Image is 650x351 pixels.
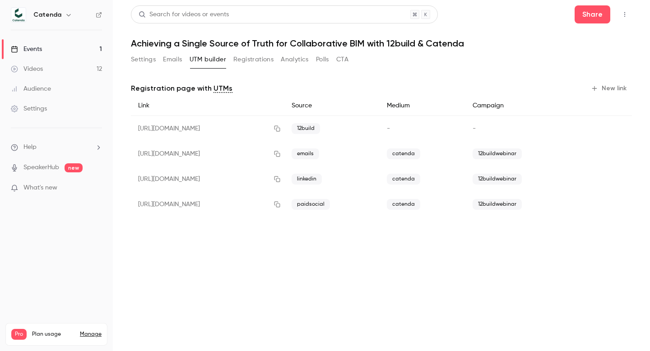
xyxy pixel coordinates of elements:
h6: Catenda [33,10,61,19]
span: linkedin [292,174,322,185]
span: Pro [11,329,27,340]
button: UTM builder [190,52,226,67]
span: 12buildwebinar [473,199,522,210]
div: [URL][DOMAIN_NAME] [131,192,284,217]
img: Catenda [11,8,26,22]
div: Audience [11,84,51,93]
button: CTA [336,52,348,67]
span: catenda [387,148,420,159]
span: paidsocial [292,199,330,210]
div: [URL][DOMAIN_NAME] [131,166,284,192]
button: Emails [163,52,182,67]
h1: Achieving a Single Source of Truth for Collaborative BIM with 12build & Catenda [131,38,632,49]
p: Registration page with [131,83,232,94]
div: Settings [11,104,47,113]
div: Search for videos or events [139,10,229,19]
span: - [387,125,390,132]
iframe: Noticeable Trigger [91,184,102,192]
div: Campaign [465,96,580,116]
a: Manage [80,331,102,338]
a: SpeakerHub [23,163,59,172]
span: emails [292,148,319,159]
div: Events [11,45,42,54]
div: Link [131,96,284,116]
span: new [65,163,83,172]
li: help-dropdown-opener [11,143,102,152]
div: [URL][DOMAIN_NAME] [131,116,284,142]
button: Registrations [233,52,274,67]
span: 12buildwebinar [473,174,522,185]
span: catenda [387,199,420,210]
button: Analytics [281,52,309,67]
span: What's new [23,183,57,193]
span: 12buildwebinar [473,148,522,159]
div: Medium [380,96,466,116]
button: Polls [316,52,329,67]
span: 12build [292,123,320,134]
span: - [473,125,476,132]
button: Share [575,5,610,23]
a: UTMs [214,83,232,94]
div: Videos [11,65,43,74]
span: Help [23,143,37,152]
div: Source [284,96,379,116]
span: catenda [387,174,420,185]
button: Settings [131,52,156,67]
div: [URL][DOMAIN_NAME] [131,141,284,166]
button: New link [587,81,632,96]
span: Plan usage [32,331,74,338]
